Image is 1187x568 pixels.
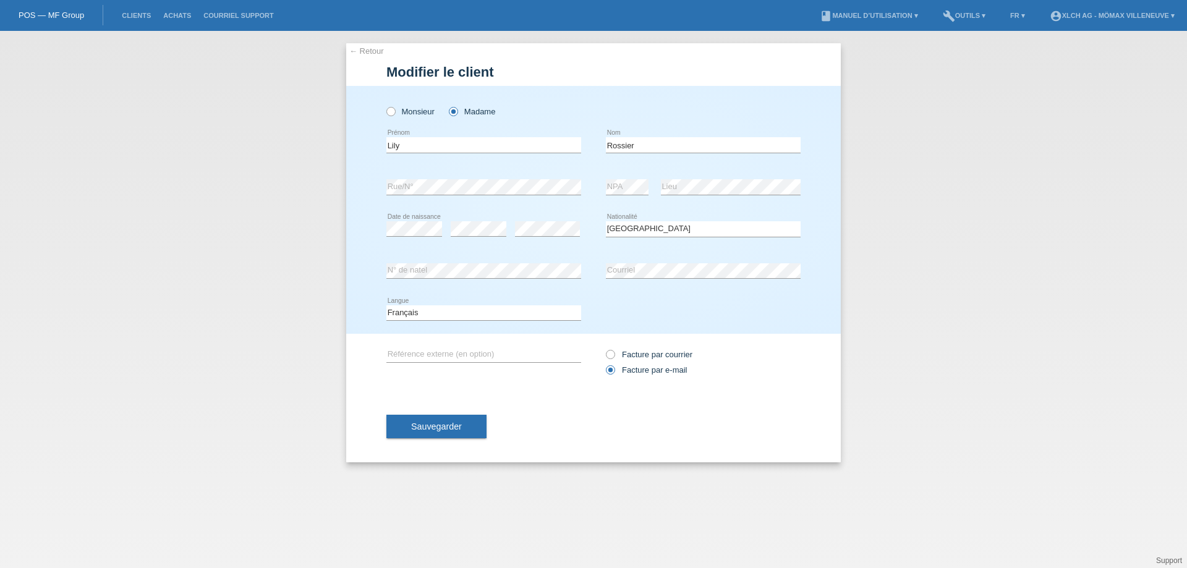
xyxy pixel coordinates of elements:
[1156,556,1182,565] a: Support
[157,12,197,19] a: Achats
[449,107,495,116] label: Madame
[197,12,279,19] a: Courriel Support
[386,64,801,80] h1: Modifier le client
[1050,10,1062,22] i: account_circle
[814,12,924,19] a: bookManuel d’utilisation ▾
[606,365,614,381] input: Facture par e-mail
[386,107,435,116] label: Monsieur
[1044,12,1181,19] a: account_circleXLCH AG - Mömax Villeneuve ▾
[943,10,955,22] i: build
[19,11,84,20] a: POS — MF Group
[1004,12,1031,19] a: FR ▾
[349,46,384,56] a: ← Retour
[116,12,157,19] a: Clients
[606,350,614,365] input: Facture par courrier
[606,365,687,375] label: Facture par e-mail
[449,107,457,115] input: Madame
[386,415,487,438] button: Sauvegarder
[606,350,692,359] label: Facture par courrier
[937,12,992,19] a: buildOutils ▾
[386,107,394,115] input: Monsieur
[411,422,462,431] span: Sauvegarder
[820,10,832,22] i: book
